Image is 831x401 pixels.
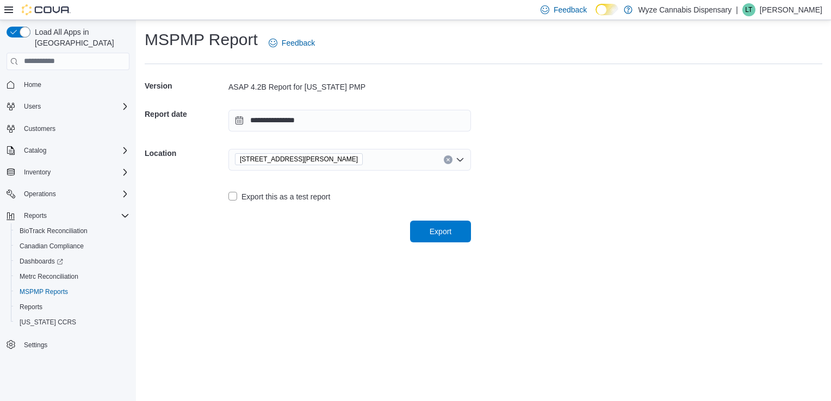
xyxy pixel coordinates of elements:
nav: Complex example [7,72,129,381]
h5: Report date [145,103,226,125]
button: Inventory [2,165,134,180]
button: Customers [2,121,134,136]
span: Feedback [282,37,315,48]
p: Wyze Cannabis Dispensary [638,3,731,16]
span: Home [20,78,129,91]
button: Users [20,100,45,113]
button: Reports [2,208,134,223]
span: [US_STATE] CCRS [20,318,76,327]
input: Accessible screen reader label [367,153,368,166]
span: Operations [24,190,56,198]
button: Reports [11,299,134,315]
span: Customers [24,124,55,133]
span: BioTrack Reconciliation [20,227,88,235]
h5: Location [145,142,226,164]
span: BioTrack Reconciliation [15,224,129,237]
button: Operations [20,187,60,200]
a: [US_STATE] CCRS [15,316,80,329]
button: Metrc Reconciliation [11,269,134,284]
span: Canadian Compliance [15,240,129,253]
span: Settings [24,341,47,349]
h5: Version [145,75,226,97]
p: [PERSON_NAME] [760,3,822,16]
div: ASAP 4.2B Report for [US_STATE] PMP [228,82,471,92]
span: Reports [24,211,47,220]
button: Clear input [444,155,452,164]
input: Press the down key to open a popover containing a calendar. [228,110,471,131]
button: [US_STATE] CCRS [11,315,134,330]
button: MSPMP Reports [11,284,134,299]
a: Reports [15,300,47,314]
span: Catalog [24,146,46,155]
span: 2300 S Harper Road [235,153,363,165]
span: Home [24,80,41,89]
span: Reports [20,303,42,311]
span: [STREET_ADDRESS][PERSON_NAME] [240,154,358,165]
button: Inventory [20,166,55,179]
img: Cova [22,4,71,15]
span: Dark Mode [596,15,596,16]
button: Home [2,77,134,92]
span: Customers [20,122,129,135]
span: Export [430,226,451,237]
span: Inventory [24,168,51,177]
span: Metrc Reconciliation [20,272,78,281]
a: Canadian Compliance [15,240,88,253]
a: Dashboards [11,254,134,269]
button: Users [2,99,134,114]
span: Washington CCRS [15,316,129,329]
button: BioTrack Reconciliation [11,223,134,239]
button: Operations [2,186,134,202]
span: Metrc Reconciliation [15,270,129,283]
span: Dashboards [15,255,129,268]
button: Reports [20,209,51,222]
button: Canadian Compliance [11,239,134,254]
span: Catalog [20,144,129,157]
span: Settings [20,337,129,351]
button: Catalog [2,143,134,158]
a: BioTrack Reconciliation [15,224,92,237]
a: Feedback [264,32,319,54]
span: MSPMP Reports [20,287,68,296]
button: Catalog [20,144,51,157]
a: Home [20,78,46,91]
input: Dark Mode [596,4,618,15]
span: MSPMP Reports [15,285,129,298]
span: Inventory [20,166,129,179]
button: Export [410,221,471,242]
a: Customers [20,122,60,135]
span: Dashboards [20,257,63,266]
span: Reports [20,209,129,222]
span: Operations [20,187,129,200]
span: LT [745,3,752,16]
h1: MSPMP Report [145,29,258,51]
button: Settings [2,336,134,352]
a: Dashboards [15,255,67,268]
a: Metrc Reconciliation [15,270,83,283]
button: Open list of options [456,155,464,164]
span: Load All Apps in [GEOGRAPHIC_DATA] [30,27,129,48]
span: Users [20,100,129,113]
span: Feedback [554,4,587,15]
a: Settings [20,339,52,352]
p: | [736,3,738,16]
a: MSPMP Reports [15,285,72,298]
div: Lucas Todd [742,3,755,16]
label: Export this as a test report [228,190,330,203]
span: Canadian Compliance [20,242,84,250]
span: Reports [15,300,129,314]
span: Users [24,102,41,111]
